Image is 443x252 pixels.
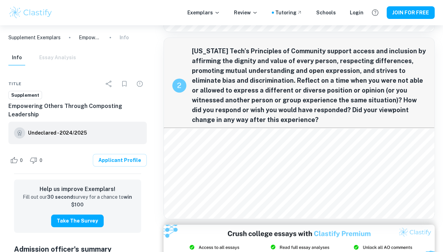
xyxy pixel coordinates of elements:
div: recipe [172,79,186,93]
div: Report issue [133,77,147,91]
button: JOIN FOR FREE [387,6,435,19]
a: Supplement [8,91,42,100]
h6: Undeclared - 2024/2025 [28,129,87,137]
div: Bookmark [117,77,131,91]
a: Schools [316,9,336,16]
a: Undeclared - 2024/2025 [28,127,87,138]
a: Login [350,9,364,16]
a: Supplement Exemplars [8,34,61,41]
h6: Empowering Others Through Composting Leadership [8,102,147,119]
p: Fill out our survey for a chance to [20,193,136,209]
span: 0 [16,157,27,164]
p: Exemplars [187,9,220,16]
span: Title [8,81,21,87]
p: Empowering Others Through Composting Leadership [79,34,101,41]
div: Share [102,77,116,91]
span: 0 [36,157,46,164]
button: Info [8,50,25,66]
strong: 30 second [47,194,73,200]
div: Like [8,155,27,166]
button: Take the Survey [51,214,104,227]
h6: Help us improve Exemplars! [20,185,136,193]
div: Dislike [28,155,46,166]
span: Supplement [9,92,42,99]
p: Review [234,9,258,16]
img: Clastify logo [8,6,53,20]
p: Info [119,34,129,41]
span: [US_STATE] Tech’s Principles of Community support access and inclusion by affirming the dignity a... [192,46,426,125]
a: Tutoring [275,9,302,16]
a: Applicant Profile [93,154,147,166]
button: Help and Feedback [369,7,381,19]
